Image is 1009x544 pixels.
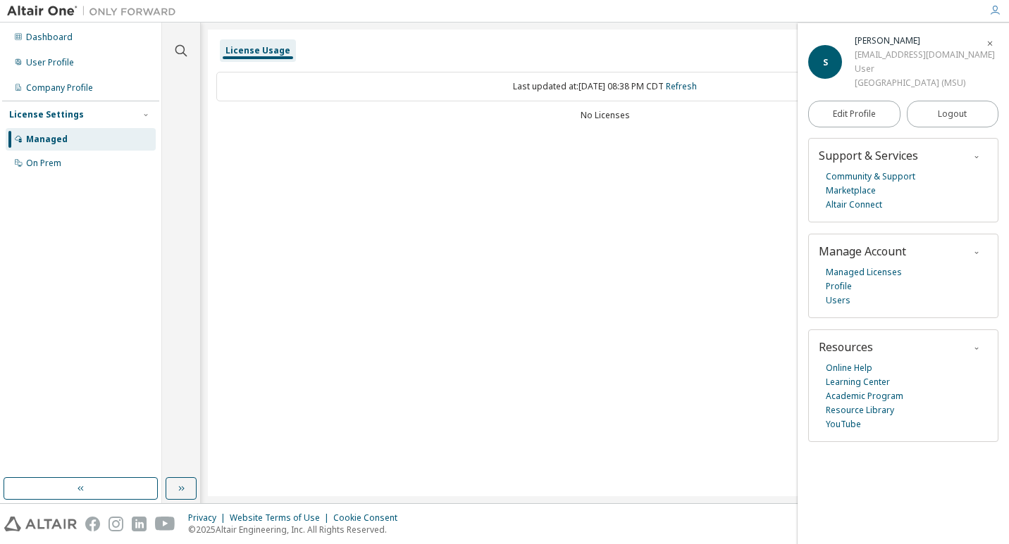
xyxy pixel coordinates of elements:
div: User [855,62,995,76]
div: Privacy [188,512,230,524]
a: Community & Support [826,170,915,184]
a: Edit Profile [808,101,900,127]
span: Edit Profile [833,108,876,120]
img: linkedin.svg [132,517,147,531]
a: Users [826,293,850,308]
div: User Profile [26,57,74,68]
img: instagram.svg [109,517,123,531]
a: Learning Center [826,375,890,389]
div: No Licenses [216,110,993,121]
a: Marketplace [826,184,876,198]
div: [EMAIL_ADDRESS][DOMAIN_NAME] [855,48,995,62]
span: Logout [938,107,967,121]
div: License Settings [9,109,84,120]
button: Logout [907,101,999,127]
img: altair_logo.svg [4,517,77,531]
img: facebook.svg [85,517,100,531]
a: Resource Library [826,403,894,417]
span: Manage Account [819,243,906,259]
div: Company Profile [26,82,93,94]
div: On Prem [26,158,61,169]
div: Sherin Viju [855,34,995,48]
span: Resources [819,339,873,355]
div: Last updated at: [DATE] 08:38 PM CDT [216,72,993,101]
div: Website Terms of Use [230,512,333,524]
div: [GEOGRAPHIC_DATA] (MSU) [855,76,995,90]
div: Managed [26,134,68,145]
a: Profile [826,279,852,293]
img: Altair One [7,4,183,18]
a: Academic Program [826,389,903,403]
span: Support & Services [819,148,918,163]
a: Refresh [666,80,697,92]
a: Altair Connect [826,198,882,212]
a: YouTube [826,417,861,431]
a: Online Help [826,361,872,375]
div: Cookie Consent [333,512,406,524]
p: © 2025 Altair Engineering, Inc. All Rights Reserved. [188,524,406,536]
a: Managed Licenses [826,265,902,279]
img: youtube.svg [155,517,175,531]
div: License Usage [225,45,290,56]
div: Dashboard [26,32,73,43]
span: S [823,56,828,68]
